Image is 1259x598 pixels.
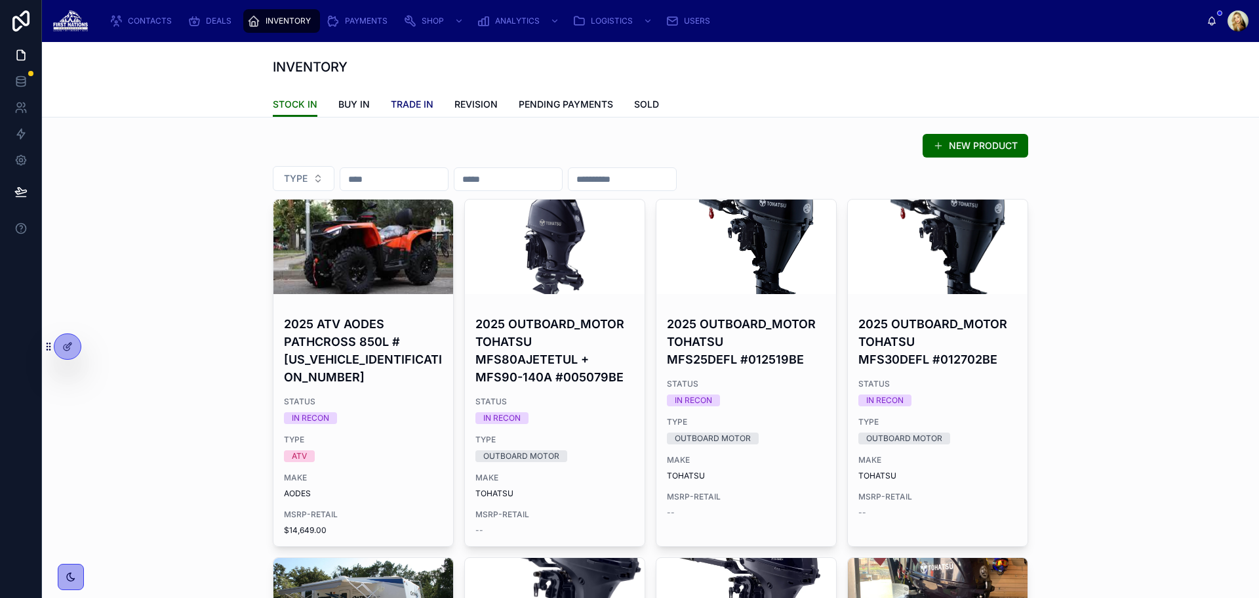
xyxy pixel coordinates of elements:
[284,315,443,386] h4: 2025 ATV AODES PATHCROSS 850L #[US_VEHICLE_IDENTIFICATION_NUMBER]
[667,471,826,481] span: TOHATSU
[106,9,181,33] a: CONTACTS
[323,9,397,33] a: PAYMENTS
[292,412,329,424] div: IN RECON
[128,16,172,26] span: CONTACTS
[675,395,712,406] div: IN RECON
[422,16,444,26] span: SHOP
[634,98,659,111] span: SOLD
[858,455,1017,465] span: MAKE
[284,525,443,536] span: $14,649.00
[858,417,1017,427] span: TYPE
[475,396,634,407] span: STATUS
[847,199,1028,547] a: 2025 OUTBOARD_MOTOR TOHATSU MFS30DEFL #012702BESTATUSIN RECONTYPEOUTBOARD MOTORMAKETOHATSUMSRP-RE...
[483,412,521,424] div: IN RECON
[338,93,370,119] a: BUY IN
[858,471,1017,481] span: TOHATSU
[273,166,334,191] button: Select Button
[848,200,1028,294] div: Tohatsu-MFS30D-Tiller-AquaMarineBlue_29937757-4452-4337-ad5c-eb71c5c5ae40.jpg
[656,199,837,547] a: 2025 OUTBOARD_MOTOR TOHATSU MFS25DEFL #012519BESTATUSIN RECONTYPEOUTBOARD MOTORMAKETOHATSUMSRP-RE...
[667,315,826,368] h4: 2025 OUTBOARD_MOTOR TOHATSU MFS25DEFL #012519BE
[866,433,942,444] div: OUTBOARD MOTOR
[858,492,1017,502] span: MSRP-RETAIL
[667,379,826,389] span: STATUS
[569,9,659,33] a: LOGISTICS
[475,509,634,520] span: MSRP-RETAIL
[684,16,710,26] span: USERS
[206,16,231,26] span: DEALS
[273,58,348,76] h1: INVENTORY
[475,435,634,445] span: TYPE
[273,200,453,294] div: 25-AODES-850-L-ORANGE.jpeg
[591,16,633,26] span: LOGISTICS
[338,98,370,111] span: BUY IN
[675,433,751,444] div: OUTBOARD MOTOR
[284,473,443,483] span: MAKE
[858,379,1017,389] span: STATUS
[667,507,675,518] span: --
[345,16,388,26] span: PAYMENTS
[284,488,443,499] span: AODES
[273,199,454,547] a: 2025 ATV AODES PATHCROSS 850L #[US_VEHICLE_IDENTIFICATION_NUMBER]STATUSIN RECONTYPEATVMAKEAODESMS...
[391,93,433,119] a: TRADE IN
[454,93,498,119] a: REVISION
[662,9,719,33] a: USERS
[454,98,498,111] span: REVISION
[184,9,241,33] a: DEALS
[667,492,826,502] span: MSRP-RETAIL
[243,9,320,33] a: INVENTORY
[858,507,866,518] span: --
[475,525,483,536] span: --
[475,473,634,483] span: MAKE
[519,93,613,119] a: PENDING PAYMENTS
[464,199,645,547] a: 2025 OUTBOARD_MOTOR TOHATSU MFS80AJETETUL + MFS90-140A #005079BESTATUSIN RECONTYPEOUTBOARD MOTORM...
[273,93,317,117] a: STOCK IN
[99,7,1207,35] div: scrollable content
[667,417,826,427] span: TYPE
[475,315,634,386] h4: 2025 OUTBOARD_MOTOR TOHATSU MFS80AJETETUL + MFS90-140A #005079BE
[273,98,317,111] span: STOCK IN
[495,16,540,26] span: ANALYTICS
[284,172,308,185] span: TYPE
[475,488,634,499] span: TOHATSU
[866,395,904,406] div: IN RECON
[52,11,89,32] img: App logo
[284,396,443,407] span: STATUS
[483,450,559,462] div: OUTBOARD MOTOR
[634,93,659,119] a: SOLD
[391,98,433,111] span: TRADE IN
[266,16,311,26] span: INVENTORY
[465,200,645,294] div: Tohatsu-40hp-Jet-Outboard-MFS40AJETETL__68618.1712264445.1280.1280__76937.1737648487.1280.1280__3...
[667,455,826,465] span: MAKE
[656,200,836,294] div: Tohatsu-MFS25D-Tiller-AquaMarineBlue_9f7eb31c-86b9-4a69-b61d-3a7fd81e37c0.jpg
[858,315,1017,368] h4: 2025 OUTBOARD_MOTOR TOHATSU MFS30DEFL #012702BE
[399,9,470,33] a: SHOP
[923,134,1028,158] button: NEW PRODUCT
[519,98,613,111] span: PENDING PAYMENTS
[473,9,566,33] a: ANALYTICS
[284,509,443,520] span: MSRP-RETAIL
[284,435,443,445] span: TYPE
[292,450,307,462] div: ATV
